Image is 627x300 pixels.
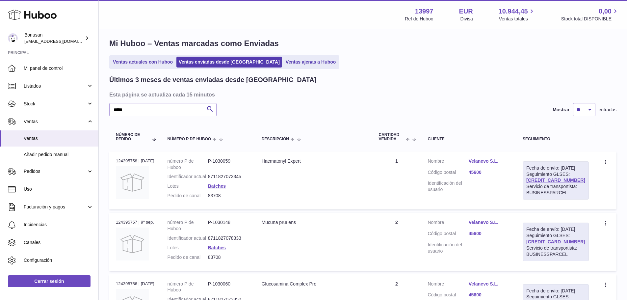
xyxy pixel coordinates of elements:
span: Ventas totales [499,16,536,22]
div: Ref de Huboo [405,16,433,22]
dt: número P de Huboo [168,281,208,293]
dt: Identificación del usuario [428,242,468,254]
dt: número P de Huboo [168,219,208,232]
dd: 83708 [208,193,248,199]
a: Ventas actuales con Huboo [111,57,175,68]
strong: 13997 [415,7,433,16]
dt: Nombre [428,219,468,227]
dt: Lotes [168,245,208,251]
span: Stock [24,101,87,107]
span: Configuración [24,257,93,263]
span: Añadir pedido manual [24,151,93,158]
h2: Últimos 3 meses de ventas enviadas desde [GEOGRAPHIC_DATA] [109,75,316,84]
div: Cliente [428,137,509,141]
a: 45600 [469,292,509,298]
div: Servicio de transportista: BUSINESSPARCEL [526,183,585,196]
span: Ventas [24,135,93,142]
a: Velanevo S.L. [469,219,509,226]
span: [EMAIL_ADDRESS][DOMAIN_NAME] [24,39,97,44]
a: 45600 [469,169,509,176]
dt: Lotes [168,183,208,189]
strong: EUR [459,7,473,16]
dt: Nombre [428,158,468,166]
span: Pedidos [24,168,87,175]
span: Stock total DISPONIBLE [561,16,619,22]
span: Descripción [262,137,289,141]
span: entradas [599,107,616,113]
span: Mi panel de control [24,65,93,71]
span: Incidencias [24,222,93,228]
div: Seguimiento [523,137,589,141]
h3: Esta página se actualiza cada 15 minutos [109,91,615,98]
div: Bonusan [24,32,84,44]
dt: número P de Huboo [168,158,208,171]
div: Fecha de envío: [DATE] [526,165,585,171]
span: Canales [24,239,93,246]
dt: Código postal [428,292,468,300]
dd: 83708 [208,254,248,260]
dd: P-1030060 [208,281,248,293]
td: 1 [372,151,421,209]
div: 124395758 | [DATE] [116,158,154,164]
label: Mostrar [553,107,569,113]
span: Cantidad vendida [379,133,405,141]
div: Seguimiento GLSES: [523,223,589,261]
div: Seguimiento GLSES: [523,161,589,200]
dt: Identificador actual [168,235,208,241]
dd: 8711827073345 [208,174,248,180]
a: 0,00 Stock total DISPONIBLE [561,7,619,22]
dd: 8711827078333 [208,235,248,241]
a: Velanevo S.L. [469,158,509,164]
a: Ventas ajenas a Huboo [283,57,338,68]
span: Facturación y pagos [24,204,87,210]
dt: Identificador actual [168,174,208,180]
span: 10.944,45 [499,7,528,16]
div: Divisa [460,16,473,22]
span: Número de pedido [116,133,148,141]
dt: Código postal [428,169,468,177]
dd: P-1030148 [208,219,248,232]
a: Batches [208,245,226,250]
span: Listados [24,83,87,89]
a: 10.944,45 Ventas totales [499,7,536,22]
div: 124395756 | [DATE] [116,281,154,287]
dd: P-1030059 [208,158,248,171]
dt: Pedido de canal [168,254,208,260]
div: Servicio de transportista: BUSINESSPARCEL [526,245,585,258]
dt: Pedido de canal [168,193,208,199]
div: Fecha de envío: [DATE] [526,288,585,294]
dt: Nombre [428,281,468,289]
h1: Mi Huboo – Ventas marcadas como Enviadas [109,38,616,49]
img: no-photo.jpg [116,228,149,260]
div: Mucuna pruriens [262,219,366,226]
div: Glucosamina Complex Pro [262,281,366,287]
a: Cerrar sesión [8,275,91,287]
a: 45600 [469,231,509,237]
dt: Identificación del usuario [428,180,468,193]
a: Ventas enviadas desde [GEOGRAPHIC_DATA] [176,57,282,68]
td: 2 [372,213,421,271]
span: Uso [24,186,93,192]
img: no-photo.jpg [116,166,149,199]
a: [CREDIT_CARD_NUMBER] [526,239,585,244]
span: número P de Huboo [168,137,211,141]
a: [CREDIT_CARD_NUMBER] [526,177,585,183]
a: Velanevo S.L. [469,281,509,287]
span: 0,00 [599,7,612,16]
a: Batches [208,183,226,189]
img: internalAdmin-13997@internal.huboo.com [8,33,18,43]
dt: Código postal [428,231,468,238]
div: 124395757 | 9º sep. [116,219,154,225]
div: Fecha de envío: [DATE] [526,226,585,232]
span: Ventas [24,119,87,125]
div: Haematonyl Expert [262,158,366,164]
